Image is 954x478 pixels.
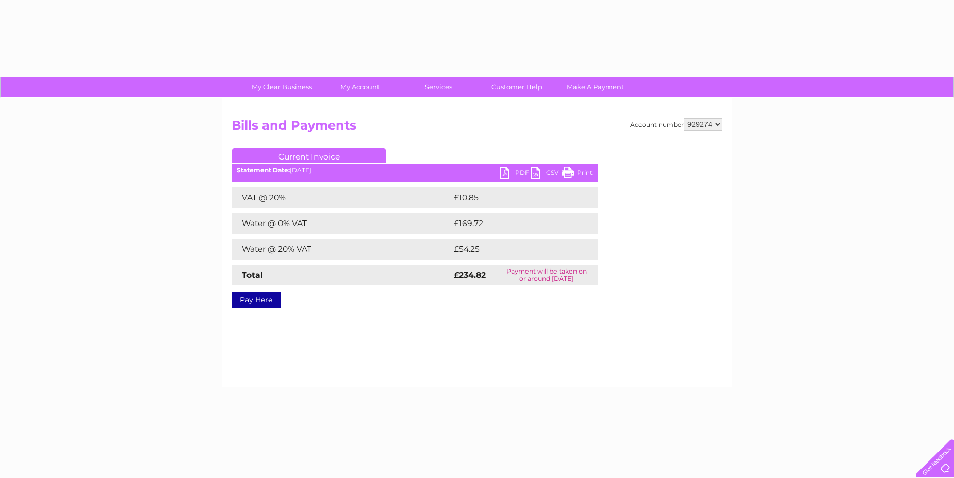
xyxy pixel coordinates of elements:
[454,270,486,280] strong: £234.82
[474,77,560,97] a: Customer Help
[630,118,722,131] div: Account number
[239,77,324,97] a: My Clear Business
[318,77,403,97] a: My Account
[232,292,281,308] a: Pay Here
[451,187,576,208] td: £10.85
[451,213,579,234] td: £169.72
[500,167,531,182] a: PDF
[232,239,451,260] td: Water @ 20% VAT
[396,77,481,97] a: Services
[232,187,451,208] td: VAT @ 20%
[451,239,577,260] td: £54.25
[232,213,451,234] td: Water @ 0% VAT
[232,148,386,163] a: Current Invoice
[531,167,562,182] a: CSV
[496,265,598,285] td: Payment will be taken on or around [DATE]
[553,77,638,97] a: Make A Payment
[242,270,263,280] strong: Total
[237,166,290,174] b: Statement Date:
[232,167,598,174] div: [DATE]
[562,167,593,182] a: Print
[232,118,722,138] h2: Bills and Payments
